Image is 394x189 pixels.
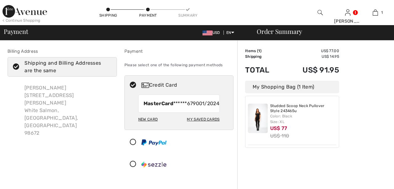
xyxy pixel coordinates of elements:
[24,59,107,74] div: Shipping and Billing Addresses are the same
[141,161,166,168] img: Sezzle
[248,104,268,133] img: Studded Scoop Neck Pullover Style 243465u
[144,100,173,106] strong: MasterCard
[258,49,260,53] span: 1
[4,28,28,35] span: Payment
[245,59,283,81] td: Total
[362,9,389,16] a: 1
[245,48,283,54] td: Items ( )
[99,13,118,18] div: Shipping
[334,18,361,24] div: [PERSON_NAME]
[202,30,223,35] span: USD
[283,59,339,81] td: US$ 91.95
[270,113,337,125] div: Color: Black Size: XL
[124,57,234,73] div: Please select one of the following payment methods
[270,133,289,139] s: US$ 110
[8,48,117,55] div: Billing Address
[138,114,158,125] div: New Card
[141,83,149,88] img: Credit Card
[141,139,166,145] img: PayPal
[178,13,197,18] div: Summary
[3,5,47,18] img: 1ère Avenue
[139,13,157,18] div: Payment
[124,48,234,55] div: Payment
[318,9,323,16] img: search the website
[270,125,287,131] span: US$ 77
[345,9,350,15] a: Sign In
[245,81,339,93] div: My Shopping Bag (1 Item)
[199,100,219,107] span: 01/2024
[226,30,234,35] span: EN
[283,48,339,54] td: US$ 77.00
[345,9,350,16] img: My Info
[202,30,213,35] img: US Dollar
[3,18,40,23] div: < Continue Shopping
[19,79,117,142] div: [PERSON_NAME] [STREET_ADDRESS][PERSON_NAME] White Salmon, [GEOGRAPHIC_DATA], [GEOGRAPHIC_DATA] 98672
[283,54,339,59] td: US$ 14.95
[187,114,219,125] div: My Saved Cards
[381,10,383,15] span: 1
[141,81,229,89] div: Credit Card
[373,9,378,16] img: My Bag
[249,28,390,35] div: Order Summary
[270,104,337,113] a: Studded Scoop Neck Pullover Style 243465u
[245,54,283,59] td: Shipping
